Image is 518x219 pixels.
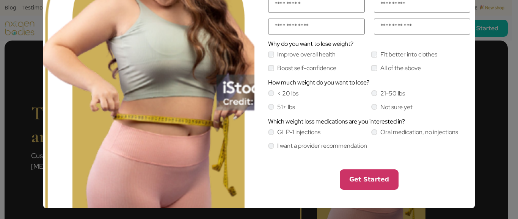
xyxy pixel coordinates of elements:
label: GLP-1 injections [277,129,320,135]
label: Oral medication, no injections [380,129,458,135]
label: I want a provider recommendation [277,143,367,149]
label: 51+ lbs [277,104,295,110]
button: Get Started [340,169,399,190]
label: Why do you want to lose weight? [268,41,353,47]
label: Fit better into clothes [380,52,437,58]
label: 21-50 lbs [380,91,405,97]
label: All of the above [380,65,421,71]
label: Not sure yet [380,104,413,110]
label: Which weight loss medications are you interested in? [268,119,405,125]
label: < 20 lbs [277,91,298,97]
label: How much weight do you want to lose? [268,80,369,86]
label: Improve overall health [277,52,336,58]
label: Boost self-confidence [277,65,336,71]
